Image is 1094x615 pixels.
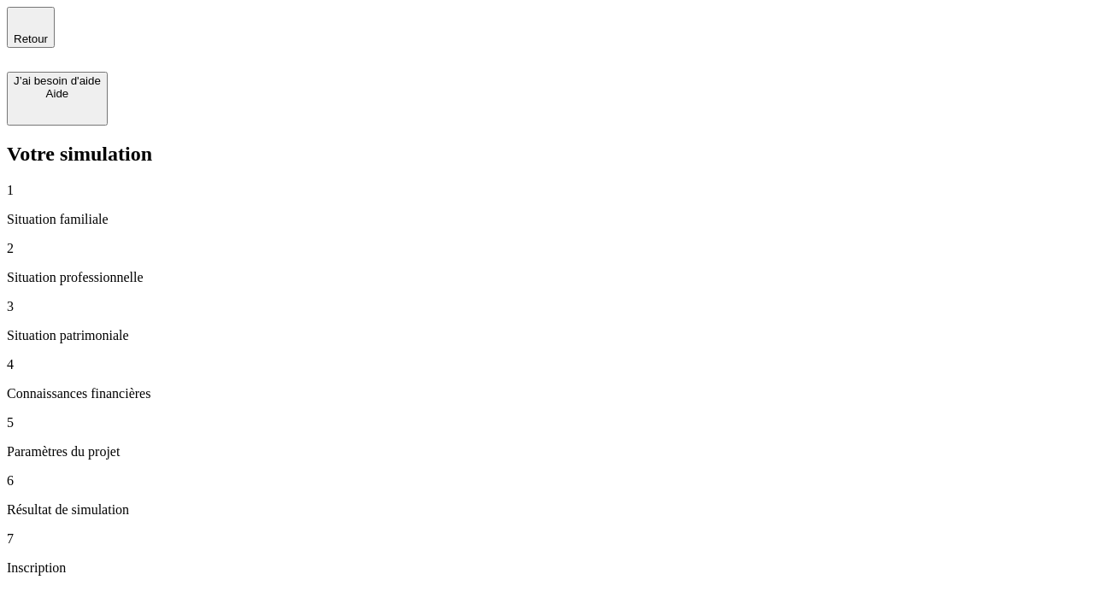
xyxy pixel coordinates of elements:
h2: Votre simulation [7,143,1087,166]
p: 5 [7,415,1087,430]
p: 2 [7,241,1087,256]
div: J’ai besoin d'aide [14,74,101,87]
div: Aide [14,87,101,100]
p: Situation familiale [7,212,1087,227]
p: Connaissances financières [7,386,1087,401]
p: 3 [7,299,1087,314]
span: Retour [14,32,48,45]
p: Inscription [7,560,1087,576]
p: Situation patrimoniale [7,328,1087,343]
p: 7 [7,531,1087,547]
button: J’ai besoin d'aideAide [7,72,108,126]
button: Retour [7,7,55,48]
p: 6 [7,473,1087,489]
p: Paramètres du projet [7,444,1087,460]
p: 1 [7,183,1087,198]
p: 4 [7,357,1087,372]
p: Résultat de simulation [7,502,1087,518]
p: Situation professionnelle [7,270,1087,285]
